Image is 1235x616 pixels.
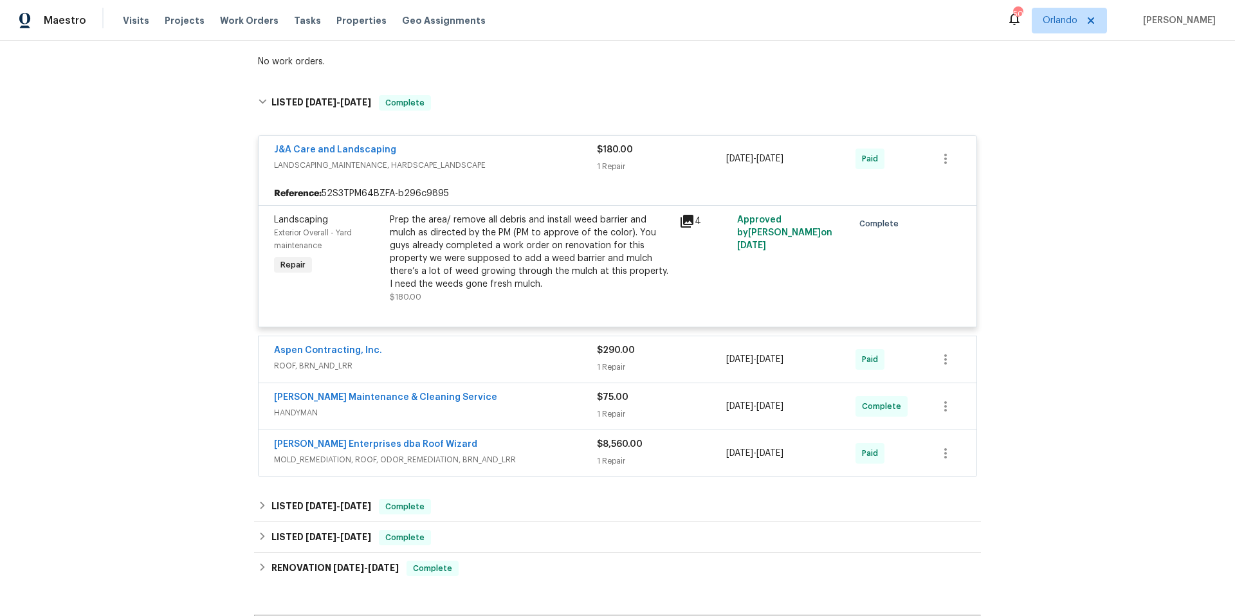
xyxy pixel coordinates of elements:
[306,502,371,511] span: -
[274,187,322,200] b: Reference:
[340,98,371,107] span: [DATE]
[274,346,382,355] a: Aspen Contracting, Inc.
[254,522,981,553] div: LISTED [DATE]-[DATE]Complete
[597,455,726,467] div: 1 Repair
[306,532,336,541] span: [DATE]
[274,159,597,172] span: LANDSCAPING_MAINTENANCE, HARDSCAPE_LANDSCAPE
[679,213,729,229] div: 4
[726,447,783,460] span: -
[390,293,421,301] span: $180.00
[726,400,783,413] span: -
[306,502,336,511] span: [DATE]
[756,355,783,364] span: [DATE]
[274,229,352,249] span: Exterior Overall - Yard maintenance
[254,491,981,522] div: LISTED [DATE]-[DATE]Complete
[1013,8,1022,21] div: 50
[274,453,597,466] span: MOLD_REMEDIATION, ROOF, ODOR_REMEDIATION, BRN_AND_LRR
[862,353,883,366] span: Paid
[333,563,399,572] span: -
[275,258,311,271] span: Repair
[274,215,328,224] span: Landscaping
[340,532,371,541] span: [DATE]
[756,402,783,411] span: [DATE]
[274,406,597,419] span: HANDYMAN
[756,449,783,458] span: [DATE]
[726,402,753,411] span: [DATE]
[597,160,726,173] div: 1 Repair
[756,154,783,163] span: [DATE]
[254,553,981,584] div: RENOVATION [DATE]-[DATE]Complete
[306,532,371,541] span: -
[220,14,279,27] span: Work Orders
[597,408,726,421] div: 1 Repair
[380,96,430,109] span: Complete
[726,152,783,165] span: -
[271,499,371,514] h6: LISTED
[862,400,906,413] span: Complete
[44,14,86,27] span: Maestro
[737,215,832,250] span: Approved by [PERSON_NAME] on
[380,500,430,513] span: Complete
[274,440,477,449] a: [PERSON_NAME] Enterprises dba Roof Wizard
[737,241,766,250] span: [DATE]
[597,393,628,402] span: $75.00
[726,449,753,458] span: [DATE]
[294,16,321,25] span: Tasks
[306,98,336,107] span: [DATE]
[1138,14,1216,27] span: [PERSON_NAME]
[726,154,753,163] span: [DATE]
[597,361,726,374] div: 1 Repair
[597,145,633,154] span: $180.00
[340,502,371,511] span: [DATE]
[726,355,753,364] span: [DATE]
[259,182,976,205] div: 52S3TPM64BZFA-b296c9895
[402,14,486,27] span: Geo Assignments
[333,563,364,572] span: [DATE]
[123,14,149,27] span: Visits
[274,145,396,154] a: J&A Care and Landscaping
[274,393,497,402] a: [PERSON_NAME] Maintenance & Cleaning Service
[726,353,783,366] span: -
[380,531,430,544] span: Complete
[336,14,387,27] span: Properties
[306,98,371,107] span: -
[254,82,981,123] div: LISTED [DATE]-[DATE]Complete
[258,55,977,68] div: No work orders.
[862,152,883,165] span: Paid
[271,561,399,576] h6: RENOVATION
[165,14,205,27] span: Projects
[1043,14,1077,27] span: Orlando
[859,217,904,230] span: Complete
[368,563,399,572] span: [DATE]
[274,359,597,372] span: ROOF, BRN_AND_LRR
[597,440,643,449] span: $8,560.00
[408,562,457,575] span: Complete
[597,346,635,355] span: $290.00
[862,447,883,460] span: Paid
[390,213,672,291] div: Prep the area/ remove all debris and install weed barrier and mulch as directed by the PM (PM to ...
[271,95,371,111] h6: LISTED
[271,530,371,545] h6: LISTED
